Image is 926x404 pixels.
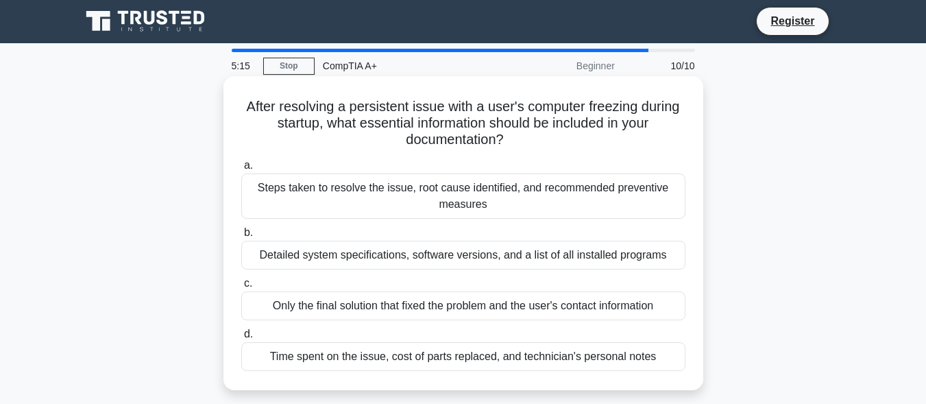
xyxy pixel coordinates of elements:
div: Only the final solution that fixed the problem and the user's contact information [241,292,685,320]
div: 10/10 [623,52,703,80]
div: Detailed system specifications, software versions, and a list of all installed programs [241,241,685,270]
div: Time spent on the issue, cost of parts replaced, and technician's personal notes [241,342,685,371]
h5: After resolving a persistent issue with a user's computer freezing during startup, what essential... [240,98,687,149]
a: Stop [263,58,315,75]
span: a. [244,159,253,171]
span: c. [244,277,252,289]
span: d. [244,328,253,340]
span: b. [244,226,253,238]
div: Beginner [503,52,623,80]
div: 5:15 [223,52,263,80]
div: Steps taken to resolve the issue, root cause identified, and recommended preventive measures [241,174,685,219]
div: CompTIA A+ [315,52,503,80]
a: Register [762,12,823,29]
